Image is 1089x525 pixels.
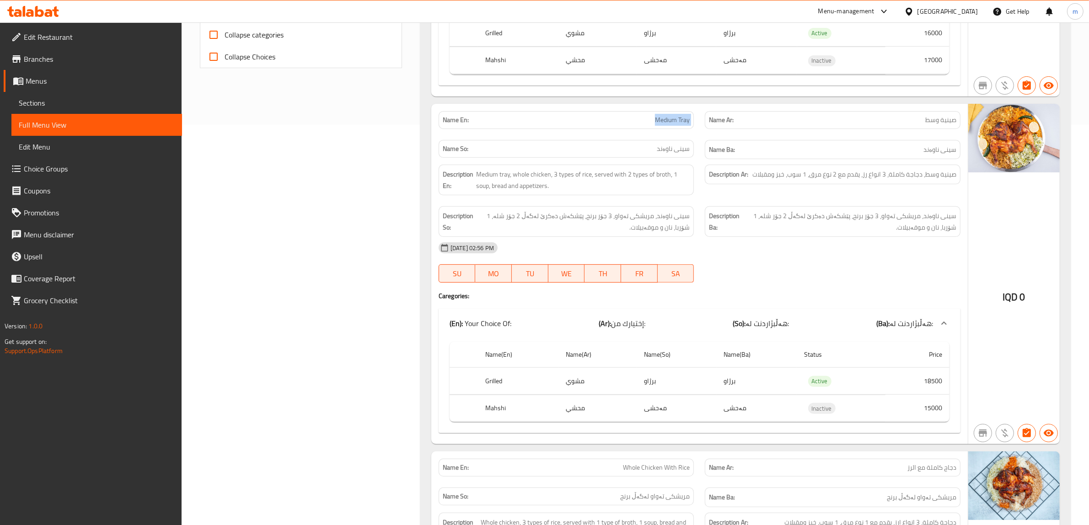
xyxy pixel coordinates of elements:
[709,210,741,233] strong: Description Ba:
[996,76,1014,95] button: Purchased item
[588,267,617,280] span: TH
[818,6,874,17] div: Menu-management
[716,20,797,47] td: برژاو
[4,202,182,224] a: Promotions
[439,309,960,338] div: (En): Your Choice Of:(Ar):إختيارك من:(So):هەڵبژاردنت لە:(Ba):هەڵبژاردنت لە:
[478,342,558,368] th: Name(En)
[19,97,175,108] span: Sections
[1003,288,1018,306] span: IQD
[11,92,182,114] a: Sections
[709,169,748,180] strong: Description Ar:
[808,28,832,38] span: Active
[477,210,690,233] span: سینی ناوەند، مریشکی تەواو، 3 جۆر برنج، پێشکەش دەکرێ لەگەڵ 2 جۆر شلە، 1 شۆربا، نان و موقەبیلات.
[876,316,890,330] b: (Ba):
[443,463,469,472] strong: Name En:
[621,264,658,283] button: FR
[558,368,637,395] td: مشوي
[558,47,637,74] td: محشي
[917,6,978,16] div: [GEOGRAPHIC_DATA]
[4,289,182,311] a: Grocery Checklist
[716,47,797,74] td: مەحشی
[4,268,182,289] a: Coverage Report
[968,104,1060,172] img: %D8%B5%D9%8A%D9%86%D9%8A%D8%A9_%D9%88%D8%B3%D8%B7638861146772595370.jpg
[24,273,175,284] span: Coverage Report
[225,29,284,40] span: Collapse categories
[885,368,950,395] td: 18500
[478,395,558,422] th: Mahshi
[447,244,498,252] span: [DATE] 02:56 PM
[225,51,275,62] span: Collapse Choices
[925,115,956,125] span: صينية وسط
[5,345,63,357] a: Support.OpsPlatform
[4,158,182,180] a: Choice Groups
[450,316,463,330] b: (En):
[1040,424,1058,442] button: Available
[1040,76,1058,95] button: Available
[733,316,746,330] b: (So):
[443,115,469,125] strong: Name En:
[885,395,950,422] td: 15000
[450,318,511,329] p: Your Choice Of:
[716,368,797,395] td: برژاو
[443,492,468,501] strong: Name So:
[716,342,797,368] th: Name(Ba)
[28,320,43,332] span: 1.0.0
[439,291,960,300] h4: Caregories:
[19,119,175,130] span: Full Menu View
[1073,6,1078,16] span: m
[890,316,933,330] span: هەڵبژاردنت لە:
[24,251,175,262] span: Upsell
[996,424,1014,442] button: Purchased item
[657,144,690,154] span: سینی ناوەند
[661,267,691,280] span: SA
[476,169,690,191] span: Medium tray, whole chicken, 3 types of rice, served with 2 types of broth, 1 soup, bread and appe...
[24,185,175,196] span: Coupons
[558,395,637,422] td: محشي
[887,492,956,503] span: مریشکی تەواو لەگەڵ برنج
[479,267,508,280] span: MO
[26,75,175,86] span: Menus
[623,463,690,472] span: Whole Chicken With Rice
[599,316,611,330] b: (Ar):
[19,141,175,152] span: Edit Menu
[24,295,175,306] span: Grocery Checklist
[752,169,956,180] span: صينية وسط، دجاجة كاملة، 3 انواع رز، يقدم مع 2 نوع مرق، 1 سوب، خبز ومقبلات
[709,463,734,472] strong: Name Ar:
[548,264,585,283] button: WE
[450,342,950,422] table: choices table
[709,115,734,125] strong: Name Ar:
[24,229,175,240] span: Menu disclaimer
[637,342,716,368] th: Name(So)
[637,20,716,47] td: برژاو
[24,54,175,64] span: Branches
[625,267,654,280] span: FR
[4,70,182,92] a: Menus
[808,55,836,66] div: Inactive
[808,403,836,414] span: Inactive
[4,224,182,246] a: Menu disclaimer
[746,316,789,330] span: هەڵبژاردنت لە:
[515,267,545,280] span: TU
[968,451,1060,520] img: %D8%AF%D8%AC%D8%A7%D8%AC%D8%A9_%D9%83%D8%A7%D9%85%D9%84%D8%A9_%D9%85%D8%B9_%D8%A7%D9%84%D8%B1%D8%...
[620,492,690,501] span: مریشکی تەواو لەگەڵ برنج
[4,180,182,202] a: Coupons
[11,136,182,158] a: Edit Menu
[808,376,832,386] span: Active
[4,48,182,70] a: Branches
[24,163,175,174] span: Choice Groups
[552,267,581,280] span: WE
[611,316,645,330] span: إختيارك من:
[1018,76,1036,95] button: Has choices
[808,376,832,387] div: Active
[716,395,797,422] td: مەحشی
[4,26,182,48] a: Edit Restaurant
[443,144,468,154] strong: Name So:
[709,492,735,503] strong: Name Ba:
[5,320,27,332] span: Version:
[478,47,558,74] th: Mahshi
[24,32,175,43] span: Edit Restaurant
[478,368,558,395] th: Grilled
[797,342,886,368] th: Status
[637,368,716,395] td: برژاو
